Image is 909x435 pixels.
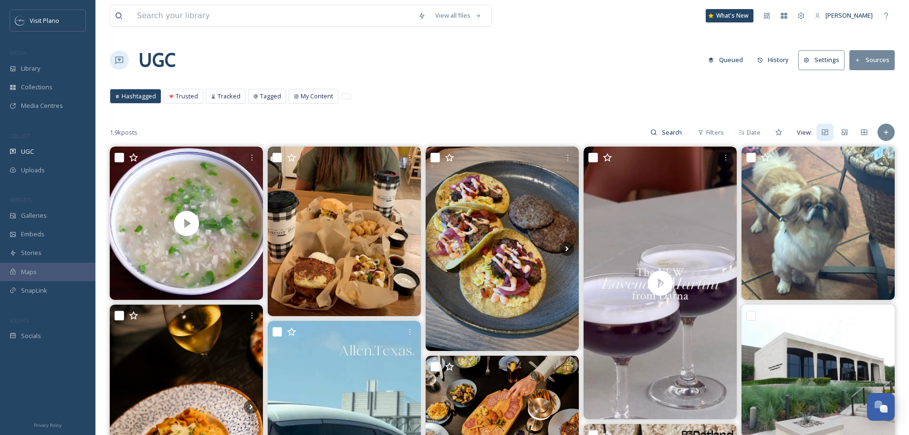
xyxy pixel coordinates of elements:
span: MEDIA [10,49,26,56]
a: History [752,51,799,69]
button: Queued [703,51,748,69]
span: [PERSON_NAME] [825,11,873,20]
button: Settings [798,50,845,70]
span: Media Centres [21,101,63,110]
span: Privacy Policy [34,422,62,428]
span: Trusted [176,92,198,101]
a: Privacy Policy [34,419,62,430]
span: SOCIALS [10,317,29,324]
video: Plano spice lovers, this one’s for you! Xiao Sichuan Restaurant serves authentic Sichuan flavors ... [110,147,263,300]
input: Search your library [132,5,413,26]
span: My Content [301,92,333,101]
span: Library [21,64,40,73]
a: UGC [138,46,176,74]
span: 1.9k posts [110,128,137,137]
span: WIDGETS [10,196,31,203]
span: Tracked [218,92,240,101]
a: Settings [798,50,849,70]
span: Galleries [21,211,47,220]
button: Open Chat [867,393,895,421]
img: Cooper got some goodies today! Enjoy gorgeous boy! 🧁🍪🐾🦴 #dogbakery #dog #threedogbakery #threedog... [742,147,895,300]
input: Search [657,123,688,142]
img: ✨ The Biscuit Bar – Plano, TX ✨ 🍳 Brunch dreams = loaded tots, biscuit sandwiches, & crispy Frenc... [268,147,421,316]
span: UGC [21,147,34,156]
span: SnapLink [21,286,47,295]
span: Collections [21,83,52,92]
span: Embeds [21,230,44,239]
button: Sources [849,50,895,70]
span: Visit Plano [30,16,59,25]
img: images.jpeg [15,16,25,25]
span: Tagged [260,92,281,101]
img: thumbnail [584,147,737,419]
span: Maps [21,267,37,276]
a: [PERSON_NAME] [810,6,878,25]
span: Filters [706,128,724,137]
span: COLLECT [10,132,30,139]
span: Socials [21,331,41,340]
span: Hashtagged [122,92,156,101]
a: View all files [430,6,486,25]
span: Date [747,128,761,137]
span: Stories [21,248,42,257]
a: Queued [703,51,752,69]
span: View: [797,128,812,137]
span: Uploads [21,166,45,175]
img: thumbnail [110,147,263,300]
button: History [752,51,794,69]
a: What's New [706,9,753,22]
video: Just another Martini Monday 🍸 The NEW Lavender Martini from darnaeatery is a must try! ✨ 🍸 Empres... [584,147,737,419]
img: Brunch from firebirdsgrill — #food #brunch #steak #tacos #steaktacos #biscuit #friedchicken #chic... [426,147,579,351]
